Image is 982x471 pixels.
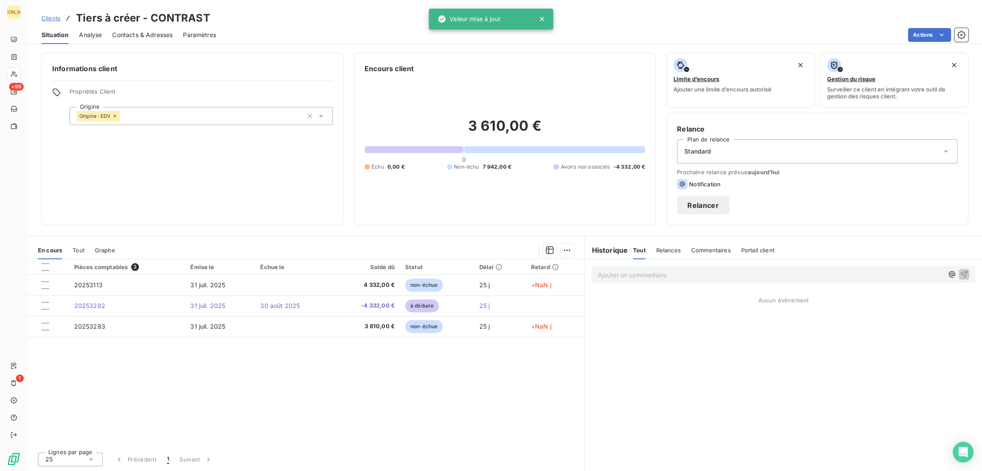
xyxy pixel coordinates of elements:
input: Ajouter une valeur [120,112,127,120]
span: 25 [45,455,53,464]
a: Clients [41,14,60,22]
span: Avoirs non associés [560,163,610,171]
span: 25 j [479,281,490,289]
span: -4 332,00 € [613,163,645,171]
span: 25 j [479,323,490,330]
span: 25 j [479,302,490,309]
img: Logo LeanPay [7,452,21,466]
button: Suivant [174,450,218,468]
div: Solde dû [337,264,395,270]
span: Graphe [95,247,115,254]
div: Retard [531,264,579,270]
span: Non-échu [454,163,479,171]
span: Notification [689,181,721,188]
span: 20253282 [74,302,105,309]
button: Gestion du risqueSurveiller ce client en intégrant votre outil de gestion des risques client. [820,53,968,108]
button: 1 [162,450,174,468]
span: +NaN j [531,281,551,289]
div: Pièces comptables [74,263,180,271]
span: Situation [41,31,69,39]
span: aujourd’hui [748,169,780,176]
span: Aucun évènement [759,297,809,304]
span: 30 août 2025 [260,302,300,309]
span: Origine : EDV [79,113,110,119]
span: non-échue [405,320,443,333]
span: Portail client [741,247,774,254]
span: Tout [72,247,85,254]
span: 20253283 [74,323,105,330]
span: 0,00 € [387,163,405,171]
div: Open Intercom Messenger [953,442,973,462]
button: Relancer [677,196,729,214]
h6: Relance [677,124,957,134]
span: Analyse [79,31,102,39]
span: 1 [16,374,24,382]
h6: Historique [585,245,628,255]
h6: Informations client [52,63,333,74]
span: 31 juil. 2025 [190,323,225,330]
span: +NaN j [531,323,551,330]
span: Propriétés Client [69,88,333,100]
span: 4 332,00 € [337,281,395,289]
span: Commentaires [691,247,731,254]
span: Contacts & Adresses [112,31,173,39]
div: Valeur mise à jour [437,11,500,27]
span: +99 [9,83,24,91]
span: Surveiller ce client en intégrant votre outil de gestion des risques client. [827,86,961,100]
button: Actions [908,28,951,42]
span: 31 juil. 2025 [190,302,225,309]
span: à déduire [405,299,439,312]
span: 3 610,00 € [337,322,395,331]
span: Échu [371,163,384,171]
button: Limite d’encoursAjouter une limite d’encours autorisé [666,53,815,108]
span: 20253113 [74,281,103,289]
h3: Tiers à créer - CONTRAST [76,10,210,26]
span: Ajouter une limite d’encours autorisé [674,86,771,93]
h2: 3 610,00 € [365,117,645,143]
div: Délai [479,264,521,270]
h6: Encours client [365,63,414,74]
span: Prochaine relance prévue [677,169,957,176]
div: Émise le [190,264,250,270]
div: [PERSON_NAME] [7,5,21,19]
span: Gestion du risque [827,75,875,82]
span: 0 [462,156,466,163]
span: Standard [684,147,711,156]
span: Tout [633,247,646,254]
div: Statut [405,264,469,270]
span: Clients [41,15,60,22]
span: 1 [167,455,169,464]
button: Précédent [110,450,162,468]
span: non-échue [405,279,443,292]
span: En cours [38,247,62,254]
a: +99 [7,85,20,98]
span: Limite d’encours [674,75,719,82]
span: Paramètres [183,31,216,39]
span: -4 332,00 € [337,301,395,310]
span: 7 942,00 € [482,163,511,171]
span: 3 [131,263,139,271]
div: Échue le [260,264,327,270]
span: 31 juil. 2025 [190,281,225,289]
span: Relances [656,247,680,254]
